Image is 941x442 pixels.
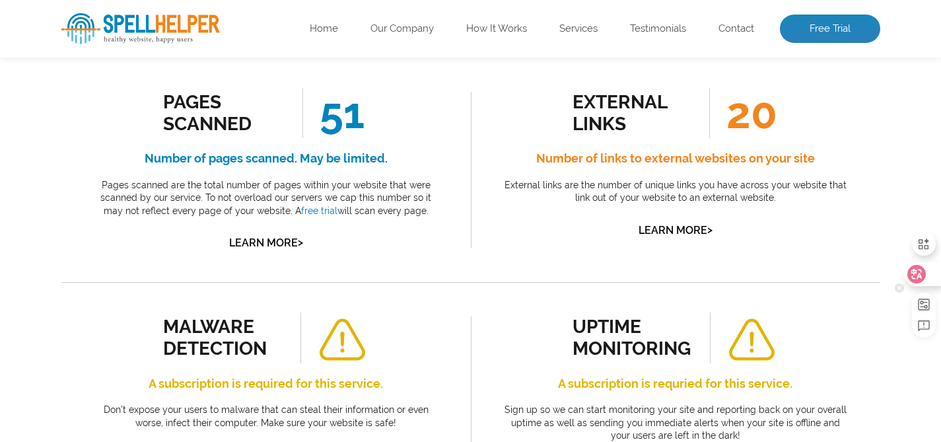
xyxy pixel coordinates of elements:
span: > [298,233,303,252]
p: Don’t expose your users to malware that can steal their information or even worse, infect their c... [91,404,441,429]
span: 20 [709,88,777,138]
img: alert [318,318,366,361]
a: How It Works [466,22,527,36]
a: Free Trial [780,15,880,44]
a: free trial [301,205,337,216]
div: malware detection [163,316,283,359]
h4: A subscription is requried for this service. [501,373,851,394]
a: Testimonials [630,22,686,36]
div: Pages Scanned [163,91,283,135]
div: external links [573,91,692,135]
a: Learn More> [229,237,303,249]
h4: A subscription is required for this service. [91,373,441,394]
img: SpellHelper [61,13,220,44]
a: Contact [718,22,754,36]
span: > [707,221,713,239]
a: Our Company [370,22,434,36]
a: Learn More> [639,224,713,237]
span: 51 [302,88,365,138]
img: alert [727,318,776,361]
a: Services [559,22,598,36]
a: Home [310,22,338,36]
p: Pages scanned are the total number of pages within your website that were scanned by our service.... [91,179,441,218]
p: External links are the number of unique links you have across your website that link out of your ... [501,179,851,205]
h4: Number of pages scanned. May be limited. [91,148,441,169]
div: uptime monitoring [573,316,692,359]
h4: Number of links to external websites on your site [501,148,851,169]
